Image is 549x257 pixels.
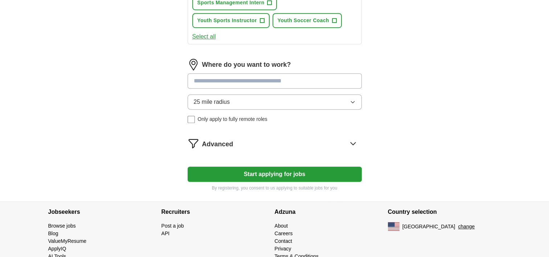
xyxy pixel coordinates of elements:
[188,167,362,182] button: Start applying for jobs
[198,115,267,123] span: Only apply to fully remote roles
[188,138,199,149] img: filter
[194,98,230,106] span: 25 mile radius
[188,59,199,70] img: location.png
[275,246,291,252] a: Privacy
[188,94,362,110] button: 25 mile radius
[275,223,288,229] a: About
[458,223,475,231] button: change
[188,116,195,123] input: Only apply to fully remote roles
[192,32,216,41] button: Select all
[48,223,76,229] a: Browse jobs
[273,13,342,28] button: Youth Soccer Coach
[161,231,170,236] a: API
[278,17,329,24] span: Youth Soccer Coach
[275,231,293,236] a: Careers
[161,223,184,229] a: Post a job
[197,17,257,24] span: Youth Sports Instructor
[202,60,291,70] label: Where do you want to work?
[48,246,66,252] a: ApplyIQ
[48,238,87,244] a: ValueMyResume
[192,13,270,28] button: Youth Sports Instructor
[388,202,501,222] h4: Country selection
[275,238,292,244] a: Contact
[188,185,362,191] p: By registering, you consent to us applying to suitable jobs for you
[202,139,233,149] span: Advanced
[388,222,400,231] img: US flag
[402,223,455,231] span: [GEOGRAPHIC_DATA]
[48,231,58,236] a: Blog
